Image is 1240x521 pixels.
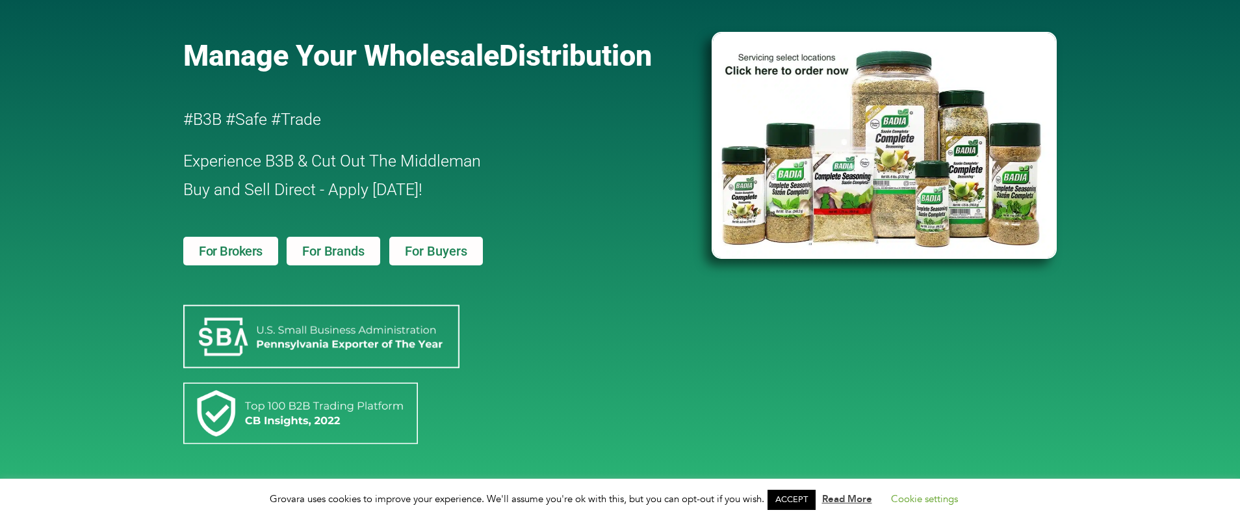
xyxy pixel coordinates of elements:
[499,38,652,73] span: Distribution
[270,492,971,505] span: Grovara uses cookies to improve your experience. We'll assume you're ok with this, but you can op...
[287,237,380,265] a: For Brands
[389,237,483,265] a: For Buyers
[302,245,364,258] span: For Brands
[199,245,263,258] span: For Brokers
[183,105,637,134] h2: #B3B #Safe #Trade
[891,492,958,505] a: Cookie settings
[768,490,816,510] a: ACCEPT
[405,245,467,258] span: For Buyers
[183,180,422,199] span: Buy and Sell Direct - Apply [DATE]!
[183,152,481,170] span: Experience B3B & Cut Out The Middleman
[183,237,278,265] a: For Brokers
[183,38,499,73] span: Manage Your Wholesale
[822,492,872,505] a: Read More
[183,38,690,73] a: Manage Your WholesaleDistribution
